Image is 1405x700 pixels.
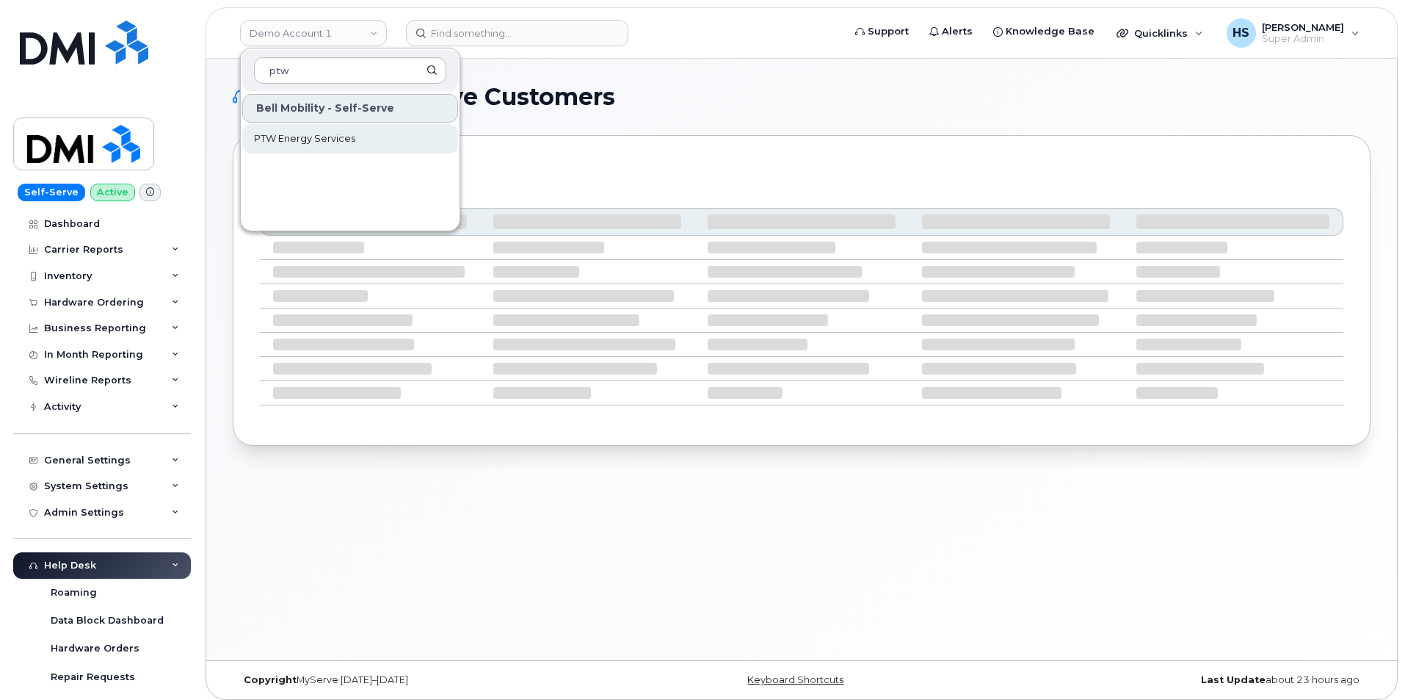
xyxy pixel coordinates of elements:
[1201,674,1266,685] strong: Last Update
[244,674,297,685] strong: Copyright
[242,94,458,123] div: Bell Mobility - Self-Serve
[254,131,355,146] span: PTW Energy Services
[254,57,446,84] input: Search
[233,674,612,686] div: MyServe [DATE]–[DATE]
[242,124,458,154] a: PTW Energy Services
[747,674,843,685] a: Keyboard Shortcuts
[991,674,1370,686] div: about 23 hours ago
